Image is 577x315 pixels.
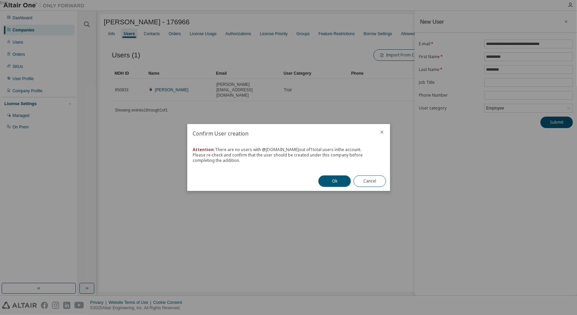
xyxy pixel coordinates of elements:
h2: Confirm User creation [187,124,374,143]
button: Ok [318,175,351,187]
button: Cancel [354,175,386,187]
b: Attention: [193,147,215,152]
button: close [379,129,385,135]
div: There are no users with @ [DOMAIN_NAME] out of 1 total users in the account . Please re-check and... [193,147,385,163]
